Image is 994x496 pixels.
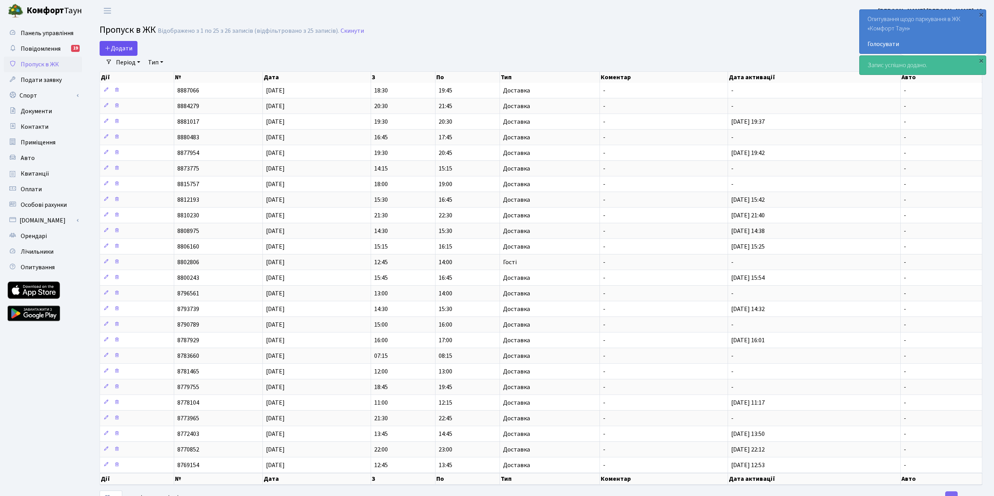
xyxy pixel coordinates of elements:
a: Опитування [4,260,82,275]
span: 8793739 [177,305,199,313]
span: [DATE] [266,164,285,173]
a: [PERSON_NAME] [PERSON_NAME]. Ю. [878,6,985,16]
span: [DATE] [266,289,285,298]
span: 15:45 [374,274,388,282]
span: Опитування [21,263,55,272]
span: - [603,196,605,204]
span: - [603,445,605,454]
span: [DATE] 16:01 [731,336,765,345]
span: [DATE] [266,383,285,391]
span: - [603,398,605,407]
th: № [174,473,263,485]
span: 14:00 [439,258,452,267]
span: Доставка [503,181,530,187]
span: Доставка [503,212,530,219]
span: - [904,227,906,235]
span: [DATE] 15:54 [731,274,765,282]
span: - [904,211,906,220]
span: 8790789 [177,320,199,329]
span: [DATE] [266,367,285,376]
span: 22:45 [439,414,452,423]
div: Відображено з 1 по 25 з 26 записів (відфільтровано з 25 записів). [158,27,339,35]
span: - [904,336,906,345]
span: Доставка [503,353,530,359]
a: Тип [145,56,166,69]
span: Повідомлення [21,44,61,53]
span: - [904,305,906,313]
span: Доставка [503,368,530,375]
span: - [904,320,906,329]
span: - [904,117,906,126]
span: 8787929 [177,336,199,345]
span: Доставка [503,197,530,203]
span: Доставка [503,415,530,421]
span: 16:00 [439,320,452,329]
span: 8778104 [177,398,199,407]
span: Доставка [503,384,530,390]
span: 8873775 [177,164,199,173]
span: - [603,86,605,95]
span: [DATE] 13:50 [731,430,765,438]
span: 15:30 [439,305,452,313]
span: 15:00 [374,320,388,329]
span: 8881017 [177,117,199,126]
span: Доставка [503,134,530,140]
span: Таун [27,4,82,18]
span: - [603,367,605,376]
span: Орендарі [21,232,47,240]
span: [DATE] [266,430,285,438]
span: [DATE] 19:37 [731,117,765,126]
span: - [731,164,733,173]
b: Комфорт [27,4,64,17]
span: Пропуск в ЖК [100,23,156,37]
a: Пропуск в ЖК [4,57,82,72]
span: Доставка [503,446,530,453]
span: - [731,383,733,391]
span: - [731,102,733,110]
span: [DATE] [266,320,285,329]
span: [DATE] [266,414,285,423]
span: 13:00 [439,367,452,376]
a: Оплати [4,181,82,197]
span: Оплати [21,185,42,194]
span: 13:45 [374,430,388,438]
span: 14:30 [374,227,388,235]
span: 20:30 [374,102,388,110]
span: - [603,164,605,173]
span: 8806160 [177,242,199,251]
span: 21:45 [439,102,452,110]
span: - [603,430,605,438]
span: Пропуск в ЖК [21,60,59,69]
span: 20:30 [439,117,452,126]
span: - [731,352,733,360]
span: 15:30 [374,196,388,204]
a: Документи [4,103,82,119]
span: Доставка [503,150,530,156]
span: 23:00 [439,445,452,454]
span: 8810230 [177,211,199,220]
span: - [731,414,733,423]
th: Тип [500,473,600,485]
div: × [977,11,985,18]
span: - [904,149,906,157]
span: 07:15 [374,352,388,360]
div: × [977,57,985,64]
span: - [904,164,906,173]
span: [DATE] [266,352,285,360]
span: - [603,461,605,469]
a: Приміщення [4,135,82,150]
span: [DATE] [266,86,285,95]
span: 19:00 [439,180,452,188]
span: Доставка [503,322,530,328]
span: - [904,196,906,204]
button: Переключити навігацію [98,4,117,17]
a: Особові рахунки [4,197,82,213]
span: 20:45 [439,149,452,157]
span: 14:15 [374,164,388,173]
span: 8769154 [177,461,199,469]
a: Скинути [341,27,364,35]
div: 19 [71,45,80,52]
a: Панель управління [4,25,82,41]
span: 21:30 [374,211,388,220]
a: Лічильники [4,244,82,260]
